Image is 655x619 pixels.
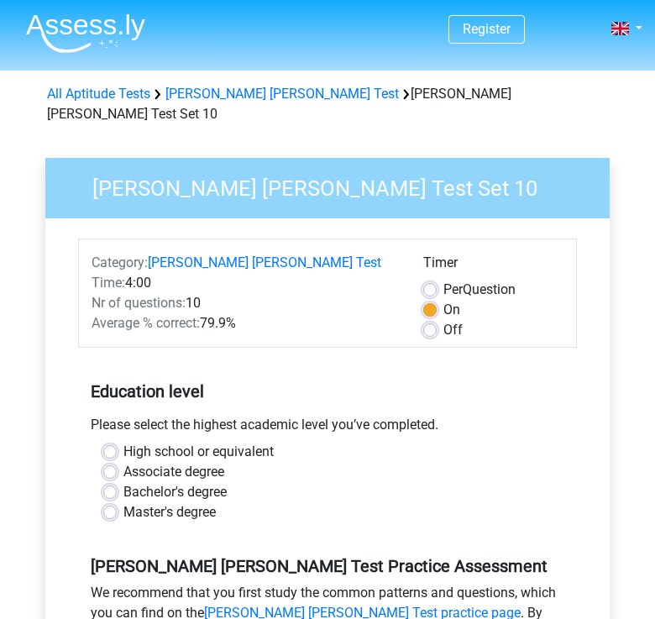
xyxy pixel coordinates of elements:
span: Nr of questions: [92,295,186,311]
label: On [443,300,460,320]
span: Time: [92,275,125,291]
label: Off [443,320,463,340]
div: 79.9% [79,313,411,333]
label: Bachelor's degree [123,482,227,502]
div: [PERSON_NAME] [PERSON_NAME] Test Set 10 [40,84,615,124]
label: Question [443,280,516,300]
div: 4:00 [79,273,411,293]
label: High school or equivalent [123,442,274,462]
label: Master's degree [123,502,216,522]
div: Please select the highest academic level you’ve completed. [78,415,577,442]
span: Average % correct: [92,315,200,331]
img: Assessly [26,13,145,53]
h3: [PERSON_NAME] [PERSON_NAME] Test Set 10 [72,169,597,202]
div: Timer [423,253,563,280]
label: Associate degree [123,462,224,482]
span: Category: [92,254,148,270]
span: Per [443,281,463,297]
h5: [PERSON_NAME] [PERSON_NAME] Test Practice Assessment [91,556,564,576]
a: Register [463,21,511,37]
h5: Education level [91,375,564,408]
div: 10 [79,293,411,313]
a: All Aptitude Tests [47,86,150,102]
a: [PERSON_NAME] [PERSON_NAME] Test [165,86,399,102]
a: [PERSON_NAME] [PERSON_NAME] Test [148,254,381,270]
